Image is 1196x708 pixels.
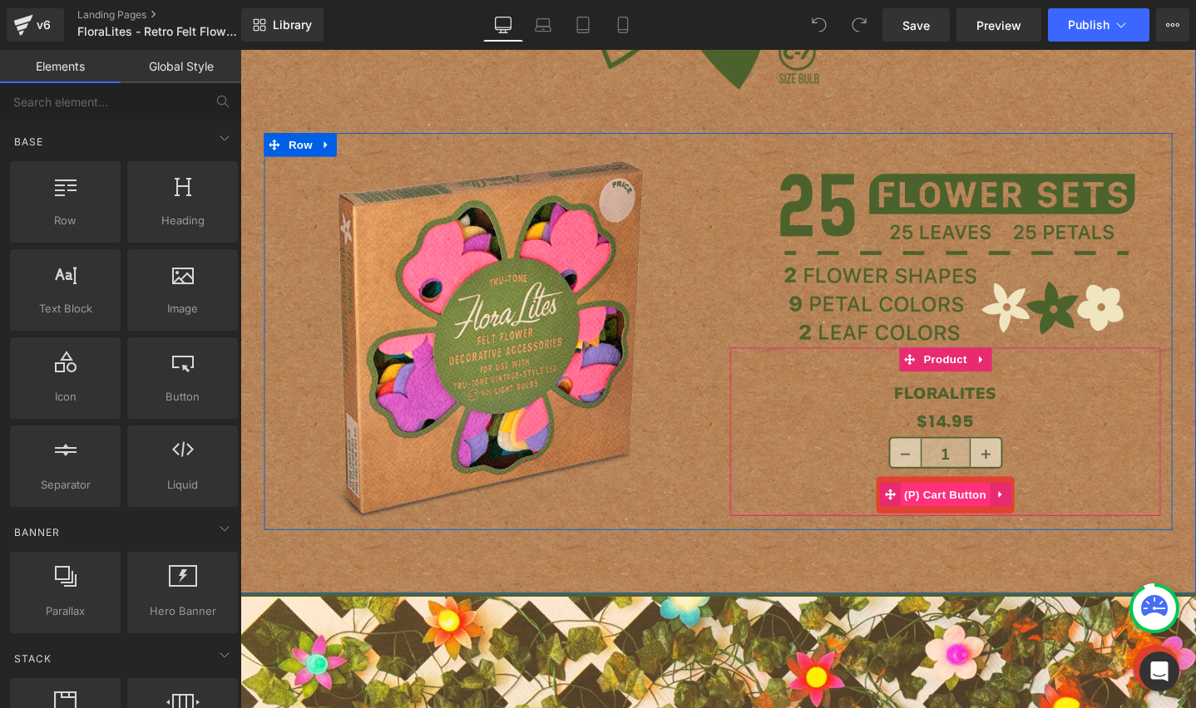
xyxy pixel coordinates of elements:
[12,651,53,666] span: Stack
[843,8,876,42] button: Redo
[1048,8,1149,42] button: Publish
[33,14,54,36] div: v6
[1068,18,1110,32] span: Publish
[15,388,116,406] span: Icon
[670,449,815,488] button: Add To Cart
[523,8,563,42] a: Laptop
[940,627,988,675] img: Chat Button
[689,352,797,372] a: FloraLites
[694,455,789,480] span: (P) Cart Button
[769,313,791,338] a: Expand / Collapse
[483,8,523,42] a: Desktop
[15,300,116,317] span: Text Block
[132,300,233,317] span: Image
[803,8,836,42] button: Undo
[538,120,946,313] img: 25 Flower sets - 2 flower shapes, 9 petal colors, 2 leaf colors
[603,8,643,42] a: Mobile
[12,134,45,150] span: Base
[976,17,1021,34] span: Preview
[15,212,116,229] span: Row
[80,87,101,112] a: Expand / Collapse
[47,87,80,112] span: Row
[563,8,603,42] a: Tablet
[940,627,988,675] div: Chat widget toggle
[241,8,324,42] a: New Library
[132,602,233,620] span: Hero Banner
[15,476,116,494] span: Separator
[715,313,769,338] span: Product
[77,8,269,22] a: Landing Pages
[1139,651,1179,691] div: Open Intercom Messenger
[12,524,62,540] span: Banner
[15,602,116,620] span: Parallax
[713,376,773,407] span: $14.95
[121,50,241,83] a: Global Style
[7,8,64,42] a: v6
[902,17,930,34] span: Save
[132,476,233,494] span: Liquid
[790,455,812,480] a: Expand / Collapse
[1156,8,1189,42] button: More
[273,17,312,32] span: Library
[132,388,233,406] span: Button
[132,212,233,229] span: Heading
[956,8,1041,42] a: Preview
[72,112,457,497] img: Tru-Tone FloraLites in vintage-style packaging
[77,25,237,38] span: FloraLites - Retro Felt Flowers for use with Tru-Tone LED light bulbs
